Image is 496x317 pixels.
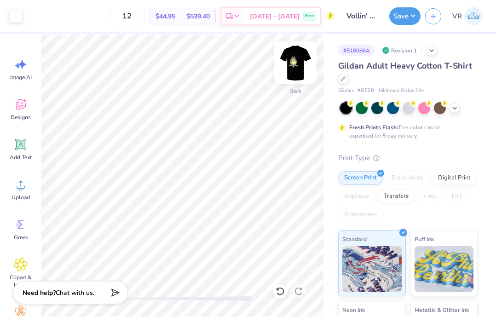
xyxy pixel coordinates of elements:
strong: Need help? [23,288,56,297]
span: Gildan [338,87,353,95]
span: Clipart & logos [6,274,36,288]
div: Screen Print [338,171,383,185]
div: This color can be expedited for 5 day delivery. [349,123,462,140]
span: # G500 [358,87,374,95]
span: Standard [342,234,367,244]
span: $539.40 [186,12,210,21]
input: – – [109,8,145,24]
button: Save [389,7,421,25]
span: Metallic & Glitter Ink [415,305,469,315]
div: Print Type [338,153,478,163]
img: Val Rhey Lodueta [464,7,483,25]
div: Rhinestones [338,208,383,222]
img: Puff Ink [415,246,474,292]
input: Untitled Design [340,7,385,25]
span: Add Text [10,154,32,161]
span: Neon Ink [342,305,365,315]
span: [DATE] - [DATE] [250,12,300,21]
div: Digital Print [432,171,477,185]
div: Foil [446,190,467,203]
span: Greek [14,234,28,241]
div: Transfers [378,190,415,203]
span: Designs [11,114,31,121]
img: Back [277,44,314,81]
div: Applique [338,190,375,203]
span: Minimum Order: 24 + [379,87,425,95]
div: Vinyl [417,190,443,203]
span: Chat with us. [56,288,94,297]
img: Standard [342,246,402,292]
div: # 518086A [338,45,375,56]
a: VR [448,7,487,25]
span: Puff Ink [415,234,434,244]
span: $44.95 [156,12,175,21]
span: VR [452,11,462,22]
div: Revision 1 [380,45,422,56]
strong: Fresh Prints Flash: [349,124,398,131]
div: Embroidery [386,171,429,185]
span: Upload [12,194,30,201]
div: Back [289,87,301,95]
span: Free [305,13,314,19]
span: Image AI [10,74,32,81]
span: Gildan Adult Heavy Cotton T-Shirt [338,60,472,71]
